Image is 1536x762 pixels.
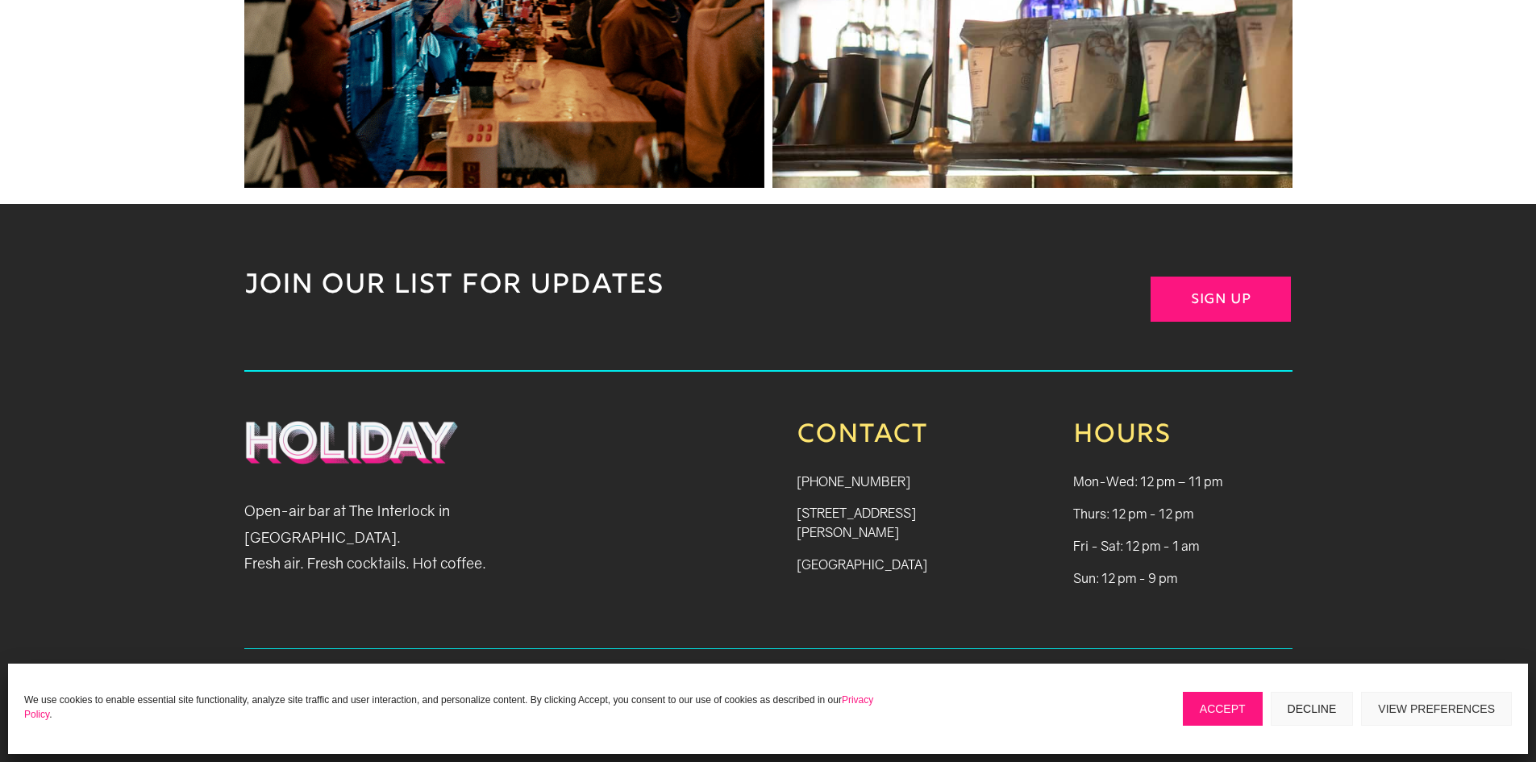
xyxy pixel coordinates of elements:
[1073,472,1292,504] p: Mon-Wed: 12 pm – 11 pm
[1183,692,1263,726] button: Accept
[1151,277,1291,322] a: Sign Up
[797,473,910,489] a: [PHONE_NUMBER]
[24,694,873,720] a: Privacy Policy
[797,420,1015,459] h3: Contact
[1073,536,1292,568] p: Fri - Sat: 12 pm - 1 am
[797,556,927,573] a: [GEOGRAPHIC_DATA]
[1271,692,1354,726] button: Decline
[797,505,916,540] a: [STREET_ADDRESS][PERSON_NAME]
[244,269,1072,304] p: JOIN OUR LIST FOR UPDATES
[1073,504,1292,536] p: Thurs: 12 pm - 12 pm
[24,693,896,722] p: We use cookies to enable essential site functionality, analyze site traffic and user interaction,...
[1073,568,1292,588] p: Sun: 12 pm - 9 pm
[244,498,607,576] p: Open-air bar at The Interlock in [GEOGRAPHIC_DATA]. Fresh air. Fresh cocktails. Hot coffee.
[1073,420,1292,459] h3: Hours
[244,420,460,464] img: Holiday
[1361,692,1512,726] button: View preferences
[244,454,460,467] a: Holiday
